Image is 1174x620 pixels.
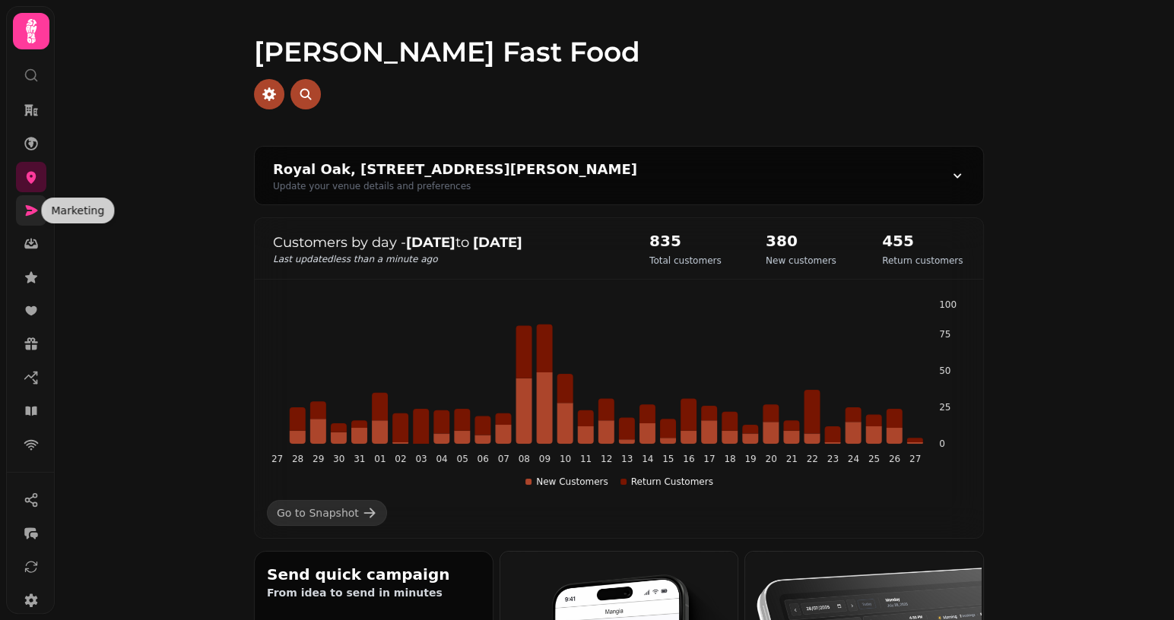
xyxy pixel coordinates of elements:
p: New customers [766,255,836,267]
div: Return Customers [620,476,713,488]
div: Update your venue details and preferences [273,180,637,192]
tspan: 02 [395,454,406,464]
p: Last updated less than a minute ago [273,253,619,265]
p: From idea to send in minutes [267,585,481,600]
tspan: 10 [560,454,571,464]
tspan: 30 [333,454,344,464]
tspan: 27 [271,454,283,464]
tspan: 08 [519,454,530,464]
tspan: 16 [683,454,694,464]
tspan: 11 [580,454,592,464]
tspan: 0 [939,438,945,449]
tspan: 28 [292,454,303,464]
tspan: 01 [374,454,386,464]
strong: [DATE] [406,234,455,251]
h2: 455 [882,230,963,251]
a: Go to Snapshot [267,500,387,526]
tspan: 14 [642,454,653,464]
tspan: 03 [415,454,427,464]
p: Return customers [882,255,963,267]
tspan: 75 [939,329,950,340]
tspan: 05 [456,454,468,464]
tspan: 23 [827,454,839,464]
tspan: 25 [868,454,880,464]
tspan: 26 [889,454,900,464]
tspan: 15 [662,454,674,464]
h2: 380 [766,230,836,251]
tspan: 19 [744,454,756,464]
h2: Send quick campaign [267,564,481,585]
tspan: 21 [786,454,798,464]
tspan: 27 [909,454,921,464]
h2: 835 [649,230,722,251]
div: New Customers [525,476,608,488]
div: Marketing [41,198,114,223]
tspan: 100 [939,299,957,310]
strong: [DATE] [473,234,522,251]
tspan: 09 [539,454,551,464]
tspan: 24 [848,454,859,464]
tspan: 22 [807,454,818,464]
tspan: 20 [765,454,776,464]
tspan: 04 [436,454,447,464]
tspan: 07 [498,454,509,464]
tspan: 13 [621,454,633,464]
p: Customers by day - to [273,232,619,253]
div: Royal Oak, [STREET_ADDRESS][PERSON_NAME] [273,159,637,180]
tspan: 29 [313,454,324,464]
p: Total customers [649,255,722,267]
tspan: 25 [939,402,950,413]
tspan: 06 [478,454,489,464]
tspan: 12 [601,454,612,464]
div: Go to Snapshot [277,505,359,520]
tspan: 50 [939,365,950,376]
tspan: 18 [724,454,735,464]
tspan: 17 [703,454,715,464]
tspan: 31 [354,454,365,464]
